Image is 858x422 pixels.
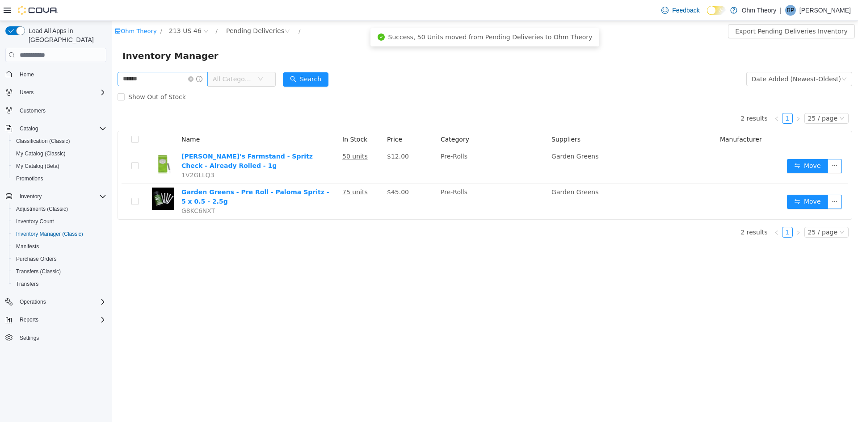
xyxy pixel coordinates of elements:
span: Catalog [20,125,38,132]
button: Adjustments (Classic) [9,203,110,215]
button: Inventory [2,190,110,203]
span: RP [787,5,795,16]
li: 1 [670,206,681,217]
a: My Catalog (Classic) [13,148,69,159]
button: icon: searchSearch [171,51,217,66]
span: Users [16,87,106,98]
a: Adjustments (Classic) [13,204,71,214]
span: Operations [20,298,46,305]
button: My Catalog (Beta) [9,160,110,172]
u: 50 units [231,132,256,139]
a: Purchase Orders [13,254,60,264]
span: Success, 50 Units moved from Pending Deliveries to Ohm Theory [277,13,481,20]
span: Transfers (Classic) [13,266,106,277]
a: Customers [16,105,49,116]
a: Settings [16,333,42,343]
span: Inventory [20,193,42,200]
a: Home [16,69,38,80]
span: Show Out of Stock [13,72,78,79]
button: Purchase Orders [9,253,110,265]
li: 1 [670,92,681,103]
input: Dark Mode [707,6,726,15]
span: Manifests [13,241,106,252]
a: Promotions [13,173,47,184]
i: icon: down [730,55,735,62]
a: My Catalog (Beta) [13,161,63,171]
span: Inventory Manager [11,28,112,42]
i: icon: right [684,95,689,100]
a: Inventory Count [13,216,58,227]
nav: Complex example [5,64,106,368]
span: Settings [20,334,39,342]
span: My Catalog (Classic) [13,148,106,159]
span: / [49,7,50,13]
i: icon: info-circle [84,55,91,61]
a: 1 [671,206,681,216]
span: My Catalog (Beta) [13,161,106,171]
span: Home [20,71,34,78]
span: / [104,7,106,13]
i: icon: down [728,95,733,101]
span: Suppliers [440,115,469,122]
button: Catalog [16,123,42,134]
span: Promotions [13,173,106,184]
a: icon: shopOhm Theory [3,7,45,13]
button: My Catalog (Classic) [9,147,110,160]
span: Classification (Classic) [13,136,106,146]
button: icon: swapMove [675,138,716,152]
span: Classification (Classic) [16,138,70,145]
span: $45.00 [275,167,297,175]
button: Catalog [2,122,110,135]
a: 1 [671,92,681,102]
img: Pete's Farmstand - Spritz Check - Already Rolled - 1g hero shot [40,131,63,153]
span: Inventory Manager (Classic) [13,229,106,239]
div: 25 / page [696,206,726,216]
span: Customers [20,107,46,114]
span: $12.00 [275,132,297,139]
i: icon: left [662,209,668,214]
button: Classification (Classic) [9,135,110,147]
button: Customers [2,104,110,117]
button: Home [2,67,110,80]
u: 75 units [231,167,256,175]
span: Catalog [16,123,106,134]
li: Next Page [681,92,692,103]
span: Feedback [672,6,699,15]
span: Settings [16,332,106,343]
span: Dark Mode [707,15,707,16]
span: Adjustments (Classic) [16,205,68,213]
button: Settings [2,331,110,344]
span: Purchase Orders [13,254,106,264]
a: Feedback [658,1,703,19]
span: Manifests [16,243,39,250]
td: Pre-Rolls [325,163,436,198]
i: icon: check-circle [266,13,273,20]
button: Users [16,87,37,98]
li: 2 results [629,92,656,103]
span: Operations [16,297,106,307]
button: Transfers [9,278,110,290]
span: Manufacturer [608,115,650,122]
div: Pending Deliveries [114,3,172,17]
button: Reports [2,313,110,326]
i: icon: down [728,209,733,215]
i: icon: down [146,55,151,62]
button: icon: ellipsis [716,174,730,188]
span: 213 US 46 [57,5,90,15]
button: icon: swapMove [675,174,716,188]
img: Cova [18,6,58,15]
span: Category [329,115,357,122]
a: Transfers (Classic) [13,266,64,277]
span: Purchase Orders [16,255,57,263]
button: Users [2,86,110,99]
li: Next Page [681,206,692,217]
span: Transfers [16,280,38,288]
span: Reports [20,316,38,323]
button: Inventory Count [9,215,110,228]
a: Transfers [13,279,42,289]
span: In Stock [231,115,256,122]
button: Reports [16,314,42,325]
span: / [187,7,189,13]
button: Operations [2,296,110,308]
td: Pre-Rolls [325,127,436,163]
